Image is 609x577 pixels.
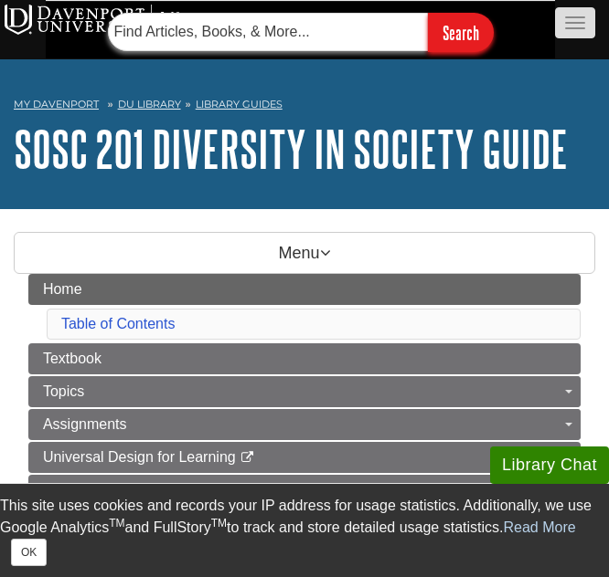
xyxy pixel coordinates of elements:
[14,232,595,274] p: Menu
[43,482,122,498] span: Digital Tools
[91,13,511,52] form: Searches DU Library's articles, books, and more
[28,442,581,473] a: Universal Design for Learning
[43,351,101,366] span: Textbook
[5,5,224,35] img: Davenport University Logo
[11,539,47,566] button: Close
[109,517,124,530] sup: TM
[14,121,568,177] a: SOSC 201 Diversity in Society Guide
[28,376,581,407] a: Topics
[14,97,99,112] a: My Davenport
[43,383,84,399] span: Topics
[108,13,428,51] input: Find Articles, Books, & More...
[28,274,581,305] a: Home
[118,98,181,110] a: DU Library
[43,281,82,297] span: Home
[490,446,609,484] button: Library Chat
[428,13,494,52] input: Search
[196,98,283,110] a: Library Guides
[240,452,255,464] i: This link opens in a new window
[28,343,581,374] a: Textbook
[43,449,236,465] span: Universal Design for Learning
[28,409,581,440] a: Assignments
[61,316,176,331] a: Table of Contents
[43,416,127,432] span: Assignments
[504,519,576,535] a: Read More
[211,517,227,530] sup: TM
[28,475,581,506] a: Digital Tools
